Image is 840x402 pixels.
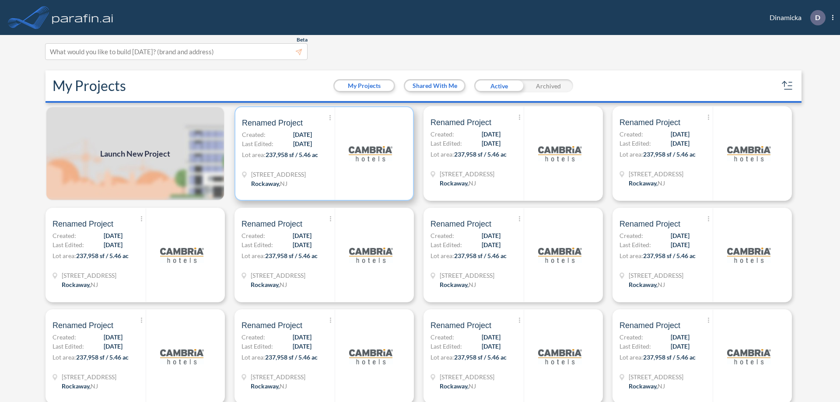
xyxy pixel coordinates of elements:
[440,372,494,381] span: 321 Mt Hope Ave
[349,335,393,378] img: logo
[440,179,469,187] span: Rockaway ,
[104,231,122,240] span: [DATE]
[619,320,680,331] span: Renamed Project
[469,382,476,390] span: NJ
[293,342,311,351] span: [DATE]
[671,332,689,342] span: [DATE]
[482,129,500,139] span: [DATE]
[430,240,462,249] span: Last Edited:
[671,240,689,249] span: [DATE]
[241,240,273,249] span: Last Edited:
[430,353,454,361] span: Lot area:
[643,353,696,361] span: 237,958 sf / 5.46 ac
[430,320,491,331] span: Renamed Project
[52,240,84,249] span: Last Edited:
[482,231,500,240] span: [DATE]
[430,117,491,128] span: Renamed Project
[538,233,582,277] img: logo
[469,179,476,187] span: NJ
[482,240,500,249] span: [DATE]
[629,280,665,289] div: Rockaway, NJ
[100,148,170,160] span: Launch New Project
[727,132,771,175] img: logo
[643,252,696,259] span: 237,958 sf / 5.46 ac
[52,77,126,94] h2: My Projects
[265,252,318,259] span: 237,958 sf / 5.46 ac
[293,130,312,139] span: [DATE]
[62,381,98,391] div: Rockaway, NJ
[266,151,318,158] span: 237,958 sf / 5.46 ac
[251,372,305,381] span: 321 Mt Hope Ave
[76,252,129,259] span: 237,958 sf / 5.46 ac
[241,320,302,331] span: Renamed Project
[440,381,476,391] div: Rockaway, NJ
[524,79,573,92] div: Archived
[619,252,643,259] span: Lot area:
[241,332,265,342] span: Created:
[619,129,643,139] span: Created:
[91,382,98,390] span: NJ
[62,280,98,289] div: Rockaway, NJ
[643,150,696,158] span: 237,958 sf / 5.46 ac
[52,320,113,331] span: Renamed Project
[52,332,76,342] span: Created:
[280,180,287,187] span: NJ
[619,240,651,249] span: Last Edited:
[440,169,494,178] span: 321 Mt Hope Ave
[293,231,311,240] span: [DATE]
[482,342,500,351] span: [DATE]
[671,231,689,240] span: [DATE]
[482,332,500,342] span: [DATE]
[619,353,643,361] span: Lot area:
[265,353,318,361] span: 237,958 sf / 5.46 ac
[293,139,312,148] span: [DATE]
[242,139,273,148] span: Last Edited:
[241,342,273,351] span: Last Edited:
[629,382,658,390] span: Rockaway ,
[430,332,454,342] span: Created:
[430,252,454,259] span: Lot area:
[251,179,287,188] div: Rockaway, NJ
[241,219,302,229] span: Renamed Project
[440,280,476,289] div: Rockaway, NJ
[671,129,689,139] span: [DATE]
[45,106,225,201] img: add
[440,281,469,288] span: Rockaway ,
[52,231,76,240] span: Created:
[297,36,308,43] span: Beta
[251,271,305,280] span: 321 Mt Hope Ave
[430,150,454,158] span: Lot area:
[280,281,287,288] span: NJ
[727,233,771,277] img: logo
[52,252,76,259] span: Lot area:
[405,80,464,91] button: Shared With Me
[251,382,280,390] span: Rockaway ,
[62,382,91,390] span: Rockaway ,
[251,281,280,288] span: Rockaway ,
[160,233,204,277] img: logo
[469,281,476,288] span: NJ
[45,106,225,201] a: Launch New Project
[241,353,265,361] span: Lot area:
[440,178,476,188] div: Rockaway, NJ
[658,281,665,288] span: NJ
[538,335,582,378] img: logo
[619,332,643,342] span: Created:
[62,372,116,381] span: 321 Mt Hope Ave
[104,332,122,342] span: [DATE]
[430,139,462,148] span: Last Edited:
[629,179,658,187] span: Rockaway ,
[629,372,683,381] span: 321 Mt Hope Ave
[815,14,820,21] p: D
[52,353,76,361] span: Lot area:
[629,271,683,280] span: 321 Mt Hope Ave
[76,353,129,361] span: 237,958 sf / 5.46 ac
[440,271,494,280] span: 321 Mt Hope Ave
[430,129,454,139] span: Created:
[62,281,91,288] span: Rockaway ,
[619,150,643,158] span: Lot area:
[430,231,454,240] span: Created:
[349,233,393,277] img: logo
[454,252,507,259] span: 237,958 sf / 5.46 ac
[62,271,116,280] span: 321 Mt Hope Ave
